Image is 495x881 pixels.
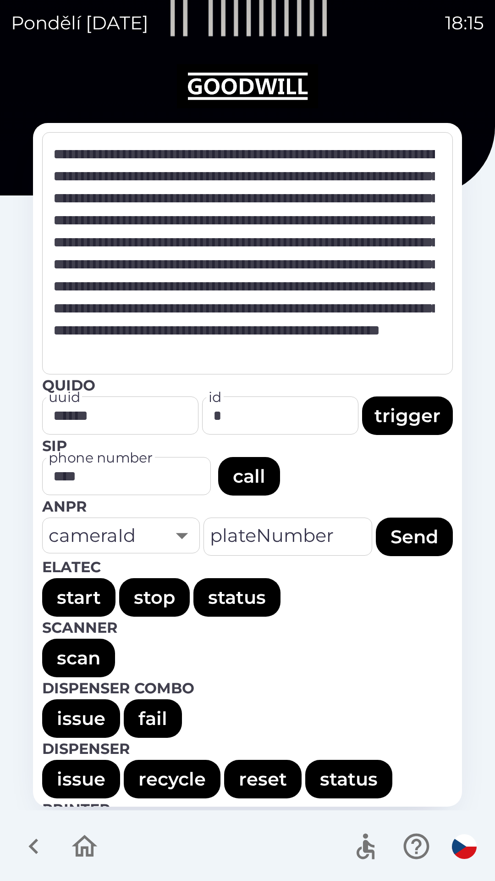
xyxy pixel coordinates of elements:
p: Dispenser [42,738,453,760]
button: status [305,760,392,798]
p: Quido [42,374,453,396]
button: status [193,578,280,617]
button: Send [376,518,453,556]
p: pondělí [DATE] [11,9,148,37]
img: Logo [33,64,462,108]
button: reset [224,760,302,798]
button: fail [124,699,182,738]
img: cs flag [452,834,477,859]
p: SIP [42,435,453,457]
button: trigger [362,396,453,435]
button: stop [119,578,190,617]
p: Elatec [42,556,453,578]
label: uuid [49,387,80,407]
p: Anpr [42,496,453,518]
button: recycle [124,760,220,798]
label: phone number [49,448,153,468]
button: scan [42,639,115,677]
label: id [209,387,222,407]
p: Dispenser combo [42,677,453,699]
button: start [42,578,115,617]
button: call [218,457,280,496]
button: issue [42,699,120,738]
p: Scanner [42,617,453,639]
p: 18:15 [445,9,484,37]
button: issue [42,760,120,798]
p: Printer [42,798,453,820]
